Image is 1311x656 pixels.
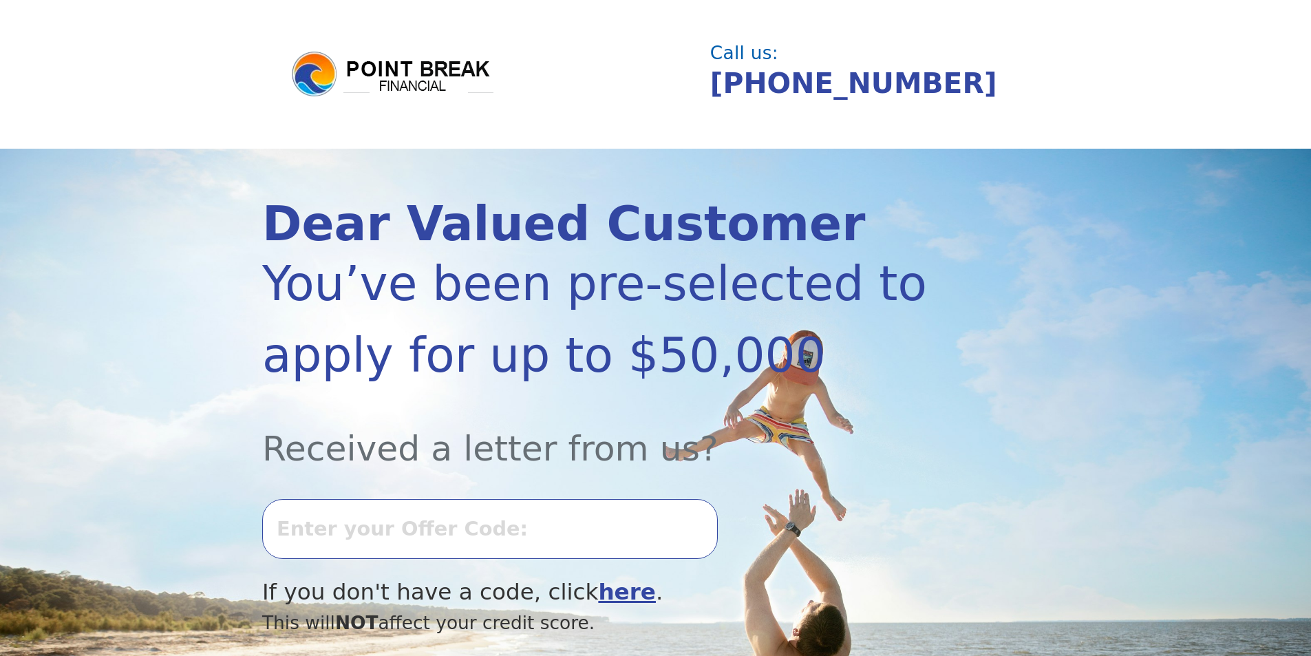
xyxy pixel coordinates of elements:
a: [PHONE_NUMBER] [710,67,997,100]
img: logo.png [290,50,496,99]
div: If you don't have a code, click . [262,575,931,609]
input: Enter your Offer Code: [262,499,718,558]
span: NOT [335,612,379,633]
a: here [598,579,656,605]
div: Dear Valued Customer [262,200,931,248]
div: This will affect your credit score. [262,609,931,637]
div: Call us: [710,44,1038,62]
div: You’ve been pre-selected to apply for up to $50,000 [262,248,931,391]
div: Received a letter from us? [262,391,931,474]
